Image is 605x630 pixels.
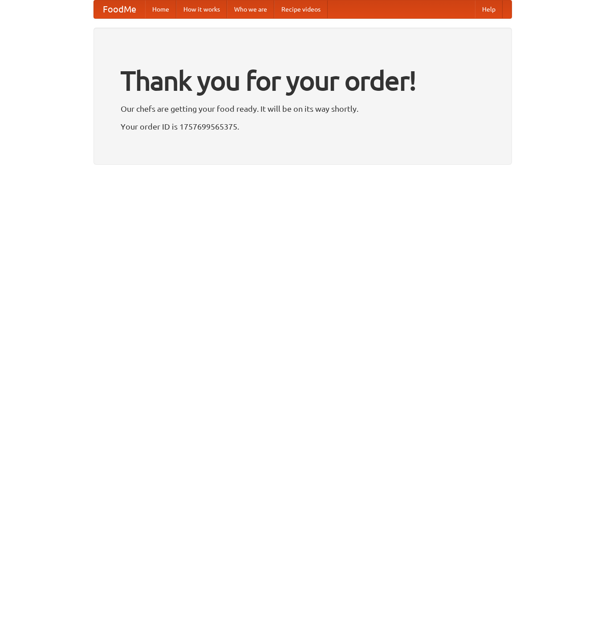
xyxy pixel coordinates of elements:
a: FoodMe [94,0,145,18]
a: How it works [176,0,227,18]
p: Your order ID is 1757699565375. [121,120,485,133]
a: Recipe videos [274,0,328,18]
a: Home [145,0,176,18]
a: Help [475,0,503,18]
p: Our chefs are getting your food ready. It will be on its way shortly. [121,102,485,115]
h1: Thank you for your order! [121,59,485,102]
a: Who we are [227,0,274,18]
